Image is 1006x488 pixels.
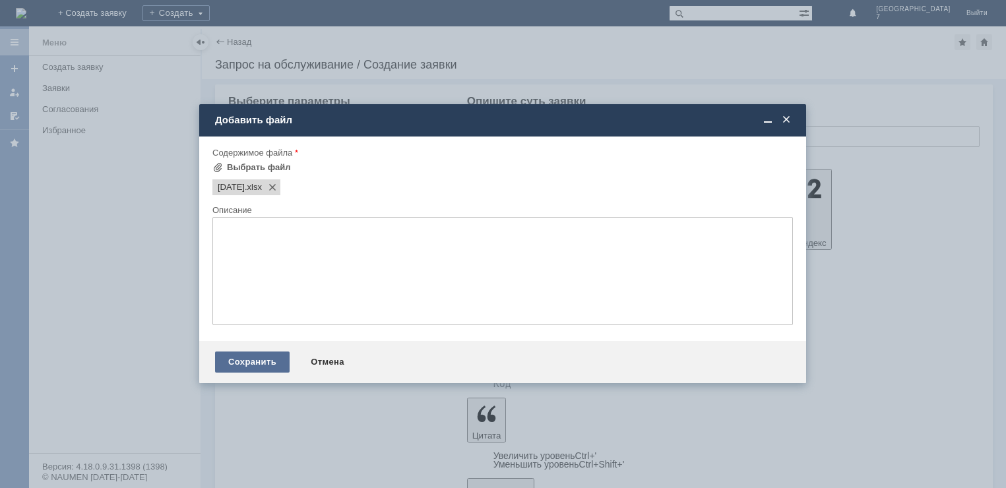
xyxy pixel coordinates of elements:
[5,5,193,26] div: прошу вас удалить все отложенные чеки за [DATE]
[218,182,245,193] span: 11.09.2025.xlsx
[761,114,774,126] span: Свернуть (Ctrl + M)
[212,148,790,157] div: Содержимое файла
[780,114,793,126] span: Закрыть
[227,162,291,173] div: Выбрать файл
[215,114,793,126] div: Добавить файл
[212,206,790,214] div: Описание
[245,182,262,193] span: 11.09.2025.xlsx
